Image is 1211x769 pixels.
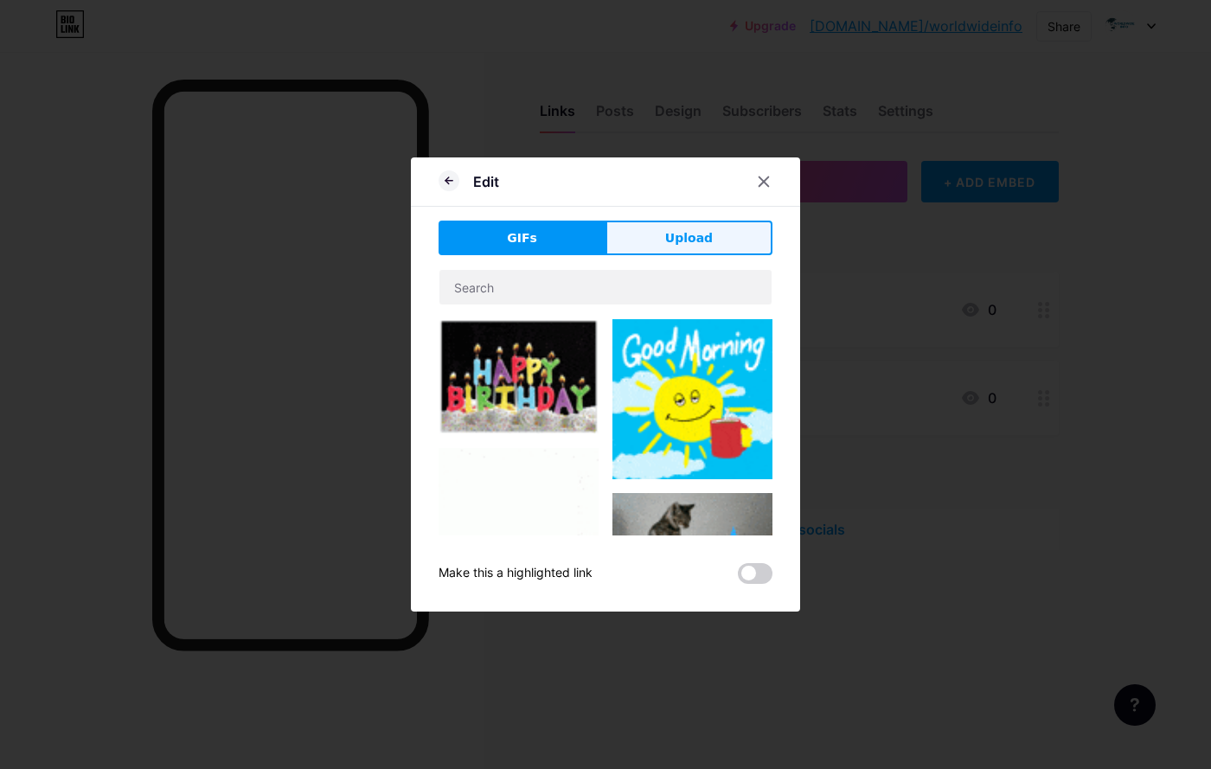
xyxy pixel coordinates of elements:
[612,319,772,479] img: Gihpy
[439,319,599,434] img: Gihpy
[507,229,537,247] span: GIFs
[439,563,593,584] div: Make this a highlighted link
[439,448,599,586] img: Gihpy
[605,221,772,255] button: Upload
[612,493,772,615] img: Gihpy
[439,270,772,304] input: Search
[439,221,605,255] button: GIFs
[473,171,499,192] div: Edit
[665,229,713,247] span: Upload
